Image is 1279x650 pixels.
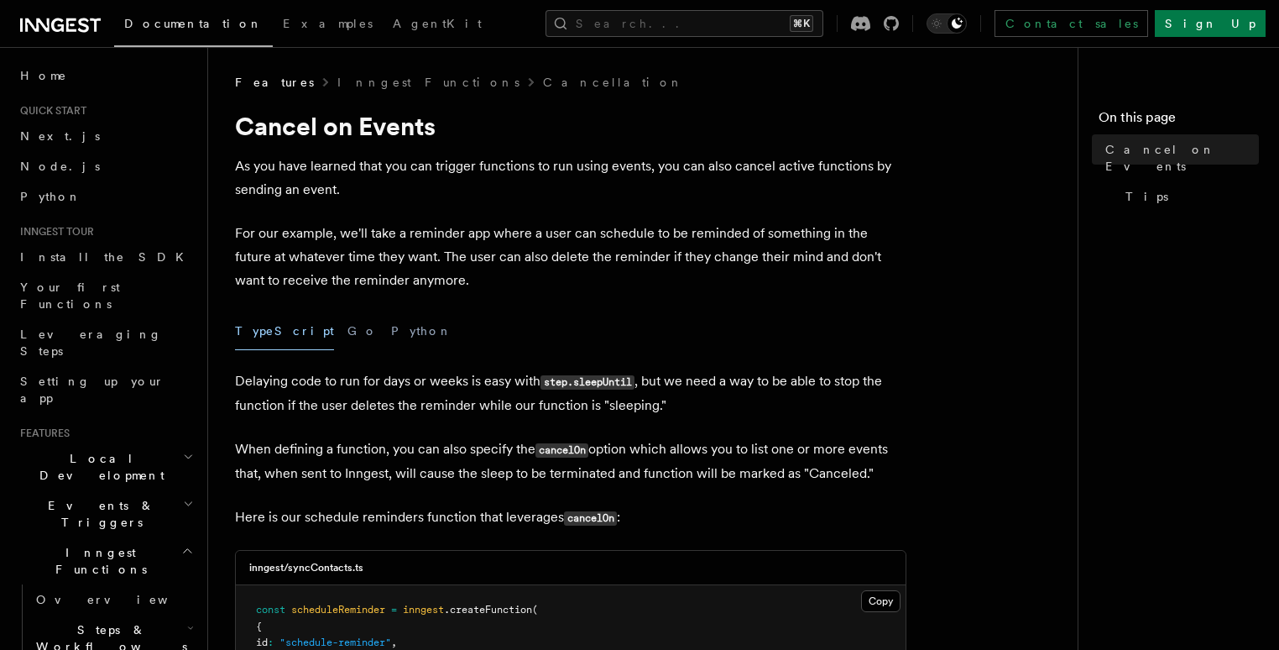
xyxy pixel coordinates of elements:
[861,590,901,612] button: Copy
[543,74,684,91] a: Cancellation
[279,637,391,648] span: "schedule-reminder"
[273,5,383,45] a: Examples
[1125,188,1168,205] span: Tips
[235,111,906,141] h1: Cancel on Events
[29,584,197,615] a: Overview
[268,637,274,648] span: :
[347,312,378,350] button: Go
[391,604,397,616] span: =
[994,10,1148,37] a: Contact sales
[13,537,197,584] button: Inngest Functions
[283,17,373,30] span: Examples
[13,181,197,212] a: Python
[13,121,197,151] a: Next.js
[235,312,334,350] button: TypeScript
[235,506,906,530] p: Here is our schedule reminders function that leverages :
[20,250,194,264] span: Install the SDK
[337,74,519,91] a: Inngest Functions
[36,593,209,606] span: Overview
[20,160,100,173] span: Node.js
[391,637,397,648] span: ,
[256,637,268,648] span: id
[383,5,492,45] a: AgentKit
[235,74,314,91] span: Features
[1099,107,1259,134] h4: On this page
[13,366,197,413] a: Setting up your app
[20,375,164,405] span: Setting up your app
[13,272,197,319] a: Your first Functions
[393,17,482,30] span: AgentKit
[13,60,197,91] a: Home
[235,438,906,485] p: When defining a function, you can also specify the option which allows you to list one or more ev...
[235,155,906,202] p: As you have learned that you can trigger functions to run using events, you can also cancel activ...
[1119,181,1259,212] a: Tips
[20,67,67,84] span: Home
[13,544,181,578] span: Inngest Functions
[13,497,183,531] span: Events & Triggers
[1099,134,1259,181] a: Cancel on Events
[13,450,183,484] span: Local Development
[13,319,197,366] a: Leveraging Steps
[546,10,823,37] button: Search...⌘K
[927,13,967,34] button: Toggle dark mode
[1155,10,1266,37] a: Sign Up
[20,280,120,311] span: Your first Functions
[13,490,197,537] button: Events & Triggers
[124,17,263,30] span: Documentation
[532,604,538,616] span: (
[249,561,363,574] h3: inngest/syncContacts.ts
[564,511,617,526] code: cancelOn
[13,427,70,440] span: Features
[391,312,452,350] button: Python
[790,15,813,32] kbd: ⌘K
[20,190,81,203] span: Python
[13,443,197,490] button: Local Development
[114,5,273,47] a: Documentation
[13,104,86,118] span: Quick start
[13,225,94,239] span: Inngest tour
[540,375,634,390] code: step.sleepUntil
[20,129,100,143] span: Next.js
[403,604,444,616] span: inngest
[291,604,385,616] span: scheduleReminder
[13,151,197,181] a: Node.js
[444,604,532,616] span: .createFunction
[13,242,197,272] a: Install the SDK
[235,370,906,417] p: Delaying code to run for days or weeks is easy with , but we need a way to be able to stop the fu...
[256,621,262,632] span: {
[235,222,906,292] p: For our example, we'll take a reminder app where a user can schedule to be reminded of something ...
[1105,141,1259,175] span: Cancel on Events
[256,604,285,616] span: const
[20,328,162,358] span: Leveraging Steps
[535,443,588,458] code: cancelOn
